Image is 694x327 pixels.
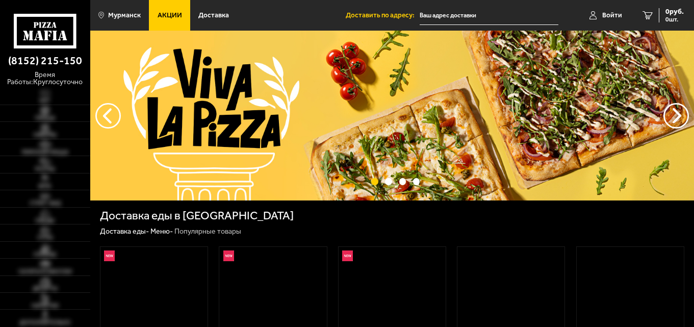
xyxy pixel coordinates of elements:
span: 0 руб. [665,8,684,15]
span: Войти [602,12,622,19]
span: 0 шт. [665,16,684,22]
button: точки переключения [371,178,378,185]
button: предыдущий [663,103,689,129]
img: Новинка [223,250,234,261]
span: Акции [158,12,182,19]
a: Доставка еды- [100,227,149,236]
button: следующий [95,103,121,129]
span: Мурманск [108,12,141,19]
button: точки переключения [385,178,392,185]
img: Новинка [342,250,353,261]
h1: Доставка еды в [GEOGRAPHIC_DATA] [100,210,294,222]
button: точки переключения [399,178,406,185]
div: Популярные товары [174,227,241,236]
span: Доставить по адресу: [346,12,420,19]
img: Новинка [104,250,115,261]
a: Меню- [150,227,173,236]
input: Ваш адрес доставки [420,6,558,25]
button: точки переключения [413,178,420,185]
span: Доставка [198,12,229,19]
